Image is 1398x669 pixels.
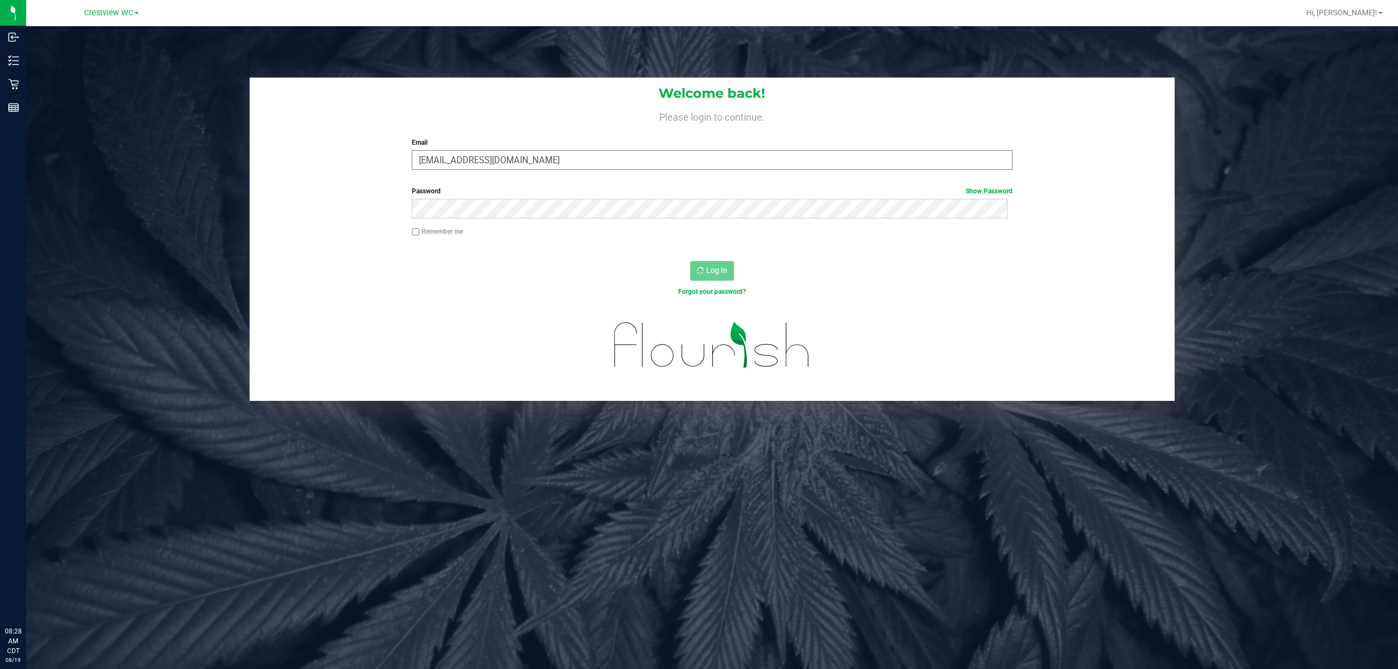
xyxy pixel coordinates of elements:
span: Log In [706,266,727,275]
span: Password [412,187,441,195]
a: Show Password [965,187,1012,195]
inline-svg: Inbound [8,32,19,43]
label: Remember me [412,227,463,236]
inline-svg: Retail [8,79,19,90]
p: 08:28 AM CDT [5,626,21,656]
input: Remember me [412,228,419,236]
h4: Please login to continue. [250,109,1175,122]
p: 08/19 [5,656,21,664]
button: Log In [690,261,734,281]
span: Crestview WC [84,8,133,17]
inline-svg: Reports [8,102,19,113]
h1: Welcome back! [250,86,1175,100]
inline-svg: Inventory [8,55,19,66]
span: Hi, [PERSON_NAME]! [1306,8,1377,17]
label: Email [412,138,1012,147]
img: flourish_logo.svg [596,308,828,382]
a: Forgot your password? [678,288,746,295]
